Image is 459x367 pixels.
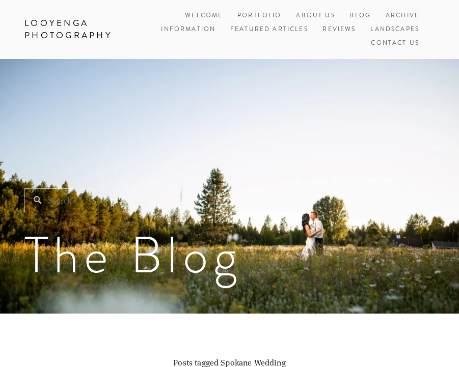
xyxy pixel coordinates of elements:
a: Blog [349,9,371,23]
a: Information [161,25,215,34]
a: Contact Us [371,36,419,50]
a: Featured Articles [230,22,308,36]
h1: The Blog [24,230,435,280]
a: Welcome [185,9,223,23]
a: About Us [296,9,335,23]
input: Search [24,188,114,212]
a: Looyenga Photography [17,15,112,44]
a: Portfolio [237,11,281,20]
a: Reviews [322,22,356,36]
a: Archive [386,9,419,23]
a: Landscapes [370,22,419,36]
